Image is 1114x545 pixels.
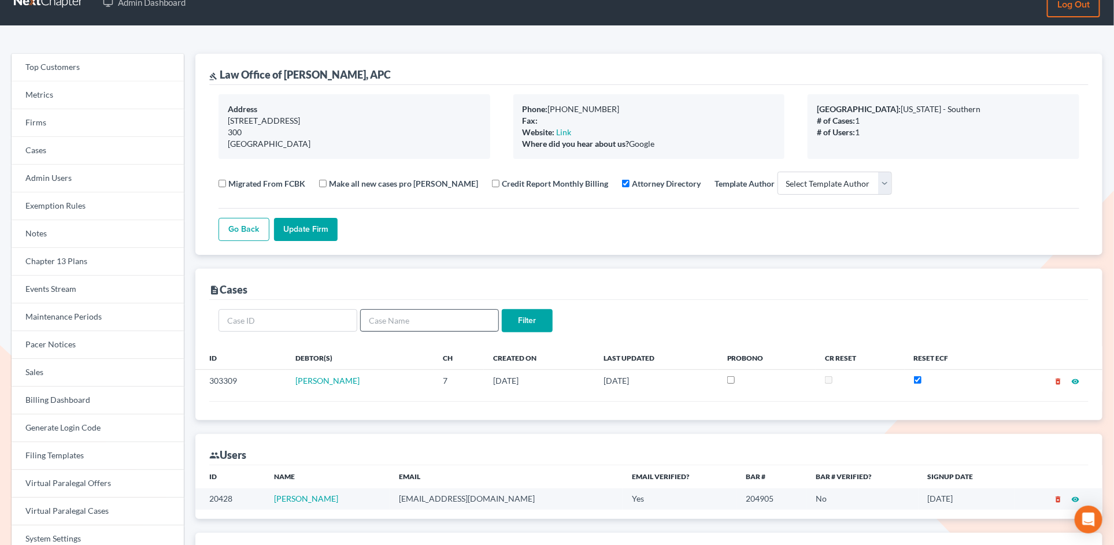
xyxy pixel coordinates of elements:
div: [PHONE_NUMBER] [523,103,776,115]
a: Top Customers [12,54,184,81]
b: # of Users: [817,127,855,137]
th: Created On [484,346,594,369]
a: Admin Users [12,165,184,192]
i: group [209,450,220,461]
td: 7 [434,370,484,392]
b: Website: [523,127,555,137]
b: Phone: [523,104,548,114]
div: [STREET_ADDRESS] [228,115,481,127]
a: Filing Templates [12,442,184,470]
th: Signup Date [919,465,1015,488]
div: 300 [228,127,481,138]
a: Notes [12,220,184,248]
a: Pacer Notices [12,331,184,359]
th: Ch [434,346,484,369]
th: ID [195,346,286,369]
i: description [209,285,220,295]
a: delete_forever [1054,494,1062,503]
a: Exemption Rules [12,192,184,220]
a: Link [557,127,572,137]
th: Name [265,465,390,488]
div: Cases [209,283,247,296]
div: 1 [817,115,1070,127]
th: CR Reset [816,346,904,369]
a: [PERSON_NAME] [275,494,339,503]
a: Generate Login Code [12,414,184,442]
th: Debtor(s) [286,346,434,369]
th: Last Updated [594,346,718,369]
td: [EMAIL_ADDRESS][DOMAIN_NAME] [390,488,623,510]
a: Events Stream [12,276,184,303]
i: visibility [1071,495,1079,503]
a: Sales [12,359,184,387]
td: [DATE] [919,488,1015,510]
label: Template Author [715,177,775,190]
label: Make all new cases pro [PERSON_NAME] [329,177,478,190]
th: ID [195,465,265,488]
input: Update Firm [274,218,338,241]
td: 204905 [737,488,807,510]
b: [GEOGRAPHIC_DATA]: [817,104,901,114]
td: No [806,488,918,510]
td: [DATE] [594,370,718,392]
div: Users [209,448,246,462]
div: 1 [817,127,1070,138]
label: Attorney Directory [632,177,701,190]
a: Virtual Paralegal Offers [12,470,184,498]
a: Go Back [219,218,269,241]
div: Google [523,138,776,150]
b: Address [228,104,257,114]
a: Cases [12,137,184,165]
a: visibility [1071,494,1079,503]
b: # of Cases: [817,116,855,125]
input: Filter [502,309,553,332]
div: [GEOGRAPHIC_DATA] [228,138,481,150]
td: Yes [623,488,737,510]
label: Credit Report Monthly Billing [502,177,608,190]
td: [DATE] [484,370,594,392]
b: Fax: [523,116,538,125]
a: Virtual Paralegal Cases [12,498,184,525]
a: visibility [1071,376,1079,385]
th: Email [390,465,623,488]
div: [US_STATE] - Southern [817,103,1070,115]
a: Chapter 13 Plans [12,248,184,276]
a: [PERSON_NAME] [295,376,360,385]
th: Bar # Verified? [806,465,918,488]
i: visibility [1071,377,1079,385]
th: ProBono [718,346,816,369]
th: Bar # [737,465,807,488]
td: 303309 [195,370,286,392]
th: Email Verified? [623,465,737,488]
input: Case ID [219,309,357,332]
a: Metrics [12,81,184,109]
a: Maintenance Periods [12,303,184,331]
i: delete_forever [1054,377,1062,385]
label: Migrated From FCBK [228,177,305,190]
a: delete_forever [1054,376,1062,385]
i: delete_forever [1054,495,1062,503]
a: Firms [12,109,184,137]
td: 20428 [195,488,265,510]
div: Open Intercom Messenger [1075,506,1102,533]
i: gavel [209,72,217,80]
a: Billing Dashboard [12,387,184,414]
div: Law Office of [PERSON_NAME], APC [209,68,391,81]
b: Where did you hear about us? [523,139,630,149]
th: Reset ECF [905,346,1000,369]
input: Case Name [360,309,499,332]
